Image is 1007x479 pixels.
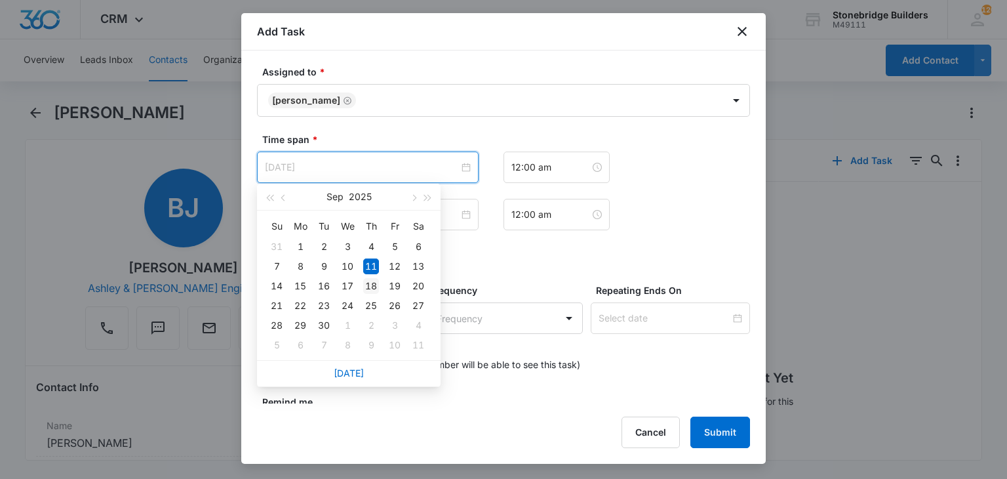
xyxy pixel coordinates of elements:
td: 2025-10-03 [383,316,406,335]
div: 8 [340,337,355,353]
button: Submit [690,417,750,448]
div: 3 [340,239,355,255]
td: 2025-10-11 [406,335,430,355]
td: 2025-09-22 [288,296,312,316]
div: 2 [316,239,332,255]
td: 2025-09-03 [336,237,359,257]
h1: Add Task [257,24,305,39]
button: Sep [326,184,344,210]
div: 22 [292,298,308,314]
th: We [336,216,359,237]
td: 2025-09-10 [336,257,359,276]
div: 2 [363,318,379,333]
td: 2025-10-07 [312,335,336,355]
label: Repeating Ends On [596,283,755,297]
div: 1 [340,318,355,333]
div: 28 [269,318,285,333]
td: 2025-10-08 [336,335,359,355]
td: 2025-09-30 [312,316,336,335]
div: 5 [387,239,403,255]
th: Tu [312,216,336,237]
th: Th [359,216,383,237]
td: 2025-09-23 [312,296,336,316]
div: 27 [410,298,426,314]
div: 6 [410,239,426,255]
div: 10 [387,337,403,353]
td: 2025-09-26 [383,296,406,316]
td: 2025-09-07 [265,257,288,276]
td: 2025-09-25 [359,296,383,316]
td: 2025-09-09 [312,257,336,276]
td: 2025-09-27 [406,296,430,316]
td: 2025-09-13 [406,257,430,276]
div: [PERSON_NAME] [272,96,340,105]
td: 2025-09-17 [336,276,359,296]
div: 4 [410,318,426,333]
td: 2025-09-06 [406,237,430,257]
td: 2025-09-28 [265,316,288,335]
td: 2025-09-15 [288,276,312,296]
div: 1 [292,239,308,255]
input: Sep 11, 2025 [265,160,459,175]
td: 2025-10-10 [383,335,406,355]
td: 2025-09-11 [359,257,383,276]
a: [DATE] [334,367,364,379]
td: 2025-10-06 [288,335,312,355]
td: 2025-09-16 [312,276,336,296]
label: Remind me [262,395,336,409]
input: Select date [599,311,730,325]
div: 18 [363,278,379,294]
input: 12:00 am [511,207,590,222]
button: Cancel [622,417,680,448]
td: 2025-10-04 [406,316,430,335]
div: 6 [292,337,308,353]
div: 12 [387,259,403,274]
td: 2025-09-29 [288,316,312,335]
div: 9 [316,259,332,274]
td: 2025-09-01 [288,237,312,257]
div: 13 [410,259,426,274]
div: 20 [410,278,426,294]
td: 2025-10-02 [359,316,383,335]
th: Su [265,216,288,237]
td: 2025-09-12 [383,257,406,276]
td: 2025-09-19 [383,276,406,296]
label: Assigned to [262,65,755,79]
div: 8 [292,259,308,274]
div: 21 [269,298,285,314]
div: 7 [269,259,285,274]
td: 2025-09-21 [265,296,288,316]
div: 11 [410,337,426,353]
div: 10 [340,259,355,274]
div: 30 [316,318,332,333]
td: 2025-09-20 [406,276,430,296]
div: 3 [387,318,403,333]
div: 14 [269,278,285,294]
td: 2025-10-01 [336,316,359,335]
div: 24 [340,298,355,314]
div: 26 [387,298,403,314]
label: Time span [262,133,755,146]
td: 2025-09-05 [383,237,406,257]
td: 2025-10-09 [359,335,383,355]
div: 9 [363,337,379,353]
div: 31 [269,239,285,255]
td: 2025-10-05 [265,335,288,355]
td: 2025-09-24 [336,296,359,316]
div: 19 [387,278,403,294]
td: 2025-09-04 [359,237,383,257]
div: 16 [316,278,332,294]
div: 4 [363,239,379,255]
div: 15 [292,278,308,294]
div: 7 [316,337,332,353]
td: 2025-09-14 [265,276,288,296]
div: 29 [292,318,308,333]
button: 2025 [349,184,372,210]
td: 2025-08-31 [265,237,288,257]
th: Sa [406,216,430,237]
label: Frequency [429,283,589,297]
div: 5 [269,337,285,353]
div: Remove Mike Anderson [340,96,352,105]
th: Fr [383,216,406,237]
td: 2025-09-08 [288,257,312,276]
